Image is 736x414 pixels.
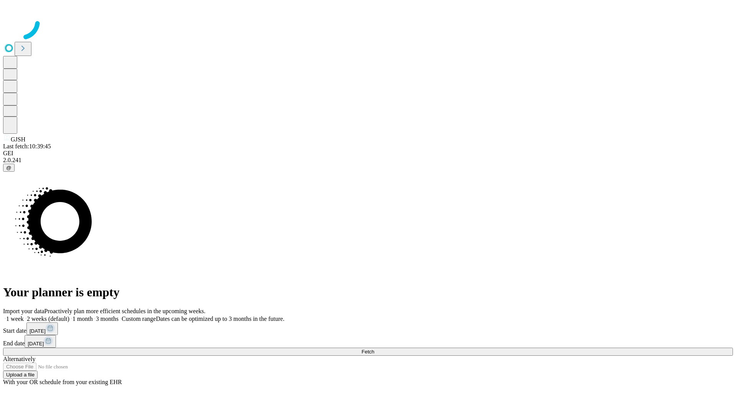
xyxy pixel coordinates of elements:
[3,143,51,149] span: Last fetch: 10:39:45
[44,308,205,314] span: Proactively plan more efficient schedules in the upcoming weeks.
[6,315,24,322] span: 1 week
[27,315,69,322] span: 2 weeks (default)
[156,315,284,322] span: Dates can be optimized up to 3 months in the future.
[96,315,118,322] span: 3 months
[3,335,733,348] div: End date
[30,328,46,334] span: [DATE]
[28,341,44,347] span: [DATE]
[122,315,156,322] span: Custom range
[6,165,11,171] span: @
[3,379,122,385] span: With your OR schedule from your existing EHR
[3,285,733,299] h1: Your planner is empty
[11,136,25,143] span: GJSH
[3,371,38,379] button: Upload a file
[3,348,733,356] button: Fetch
[3,164,15,172] button: @
[25,335,56,348] button: [DATE]
[361,349,374,355] span: Fetch
[3,157,733,164] div: 2.0.241
[26,322,58,335] button: [DATE]
[3,356,35,362] span: Alternatively
[3,322,733,335] div: Start date
[3,150,733,157] div: GEI
[72,315,93,322] span: 1 month
[3,308,44,314] span: Import your data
